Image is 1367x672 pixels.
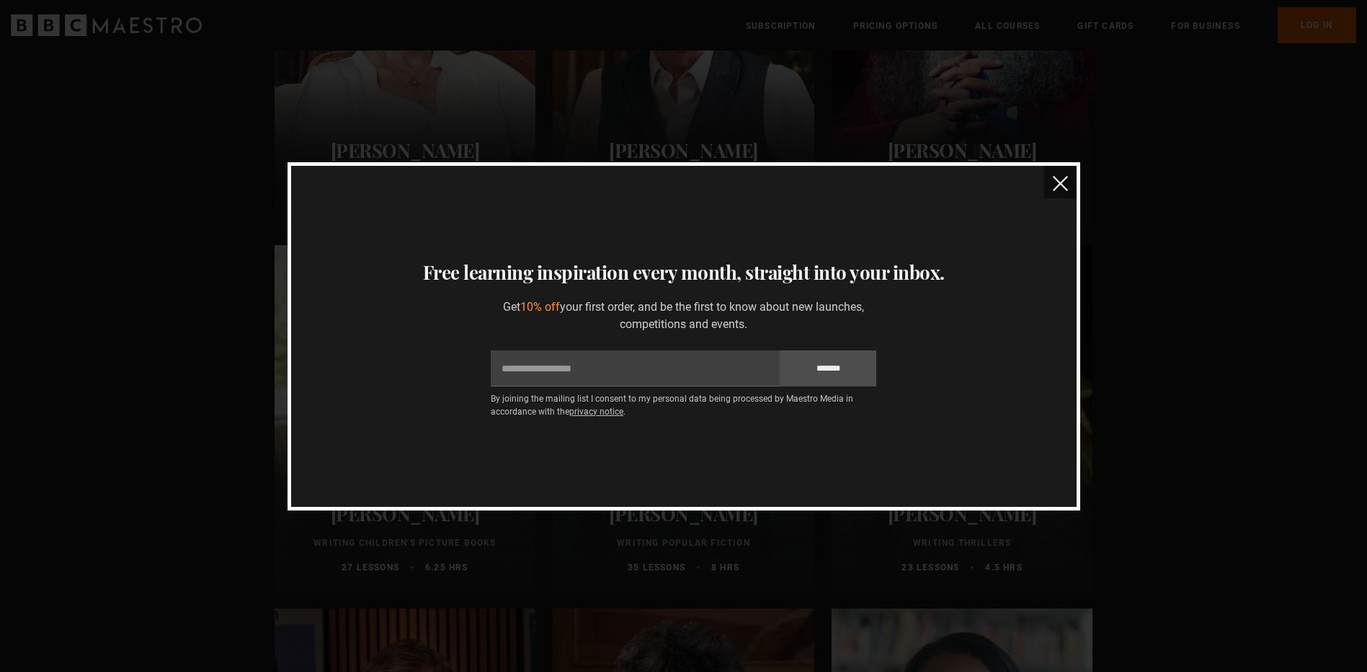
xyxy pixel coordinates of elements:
[1044,166,1077,198] button: close
[569,407,623,417] a: privacy notice
[308,258,1059,287] h3: Free learning inspiration every month, straight into your inbox.
[491,392,876,418] p: By joining the mailing list I consent to my personal data being processed by Maestro Media in acc...
[491,299,876,333] p: Get your first order, and be the first to know about new launches, competitions and events.
[520,300,560,314] span: 10% off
